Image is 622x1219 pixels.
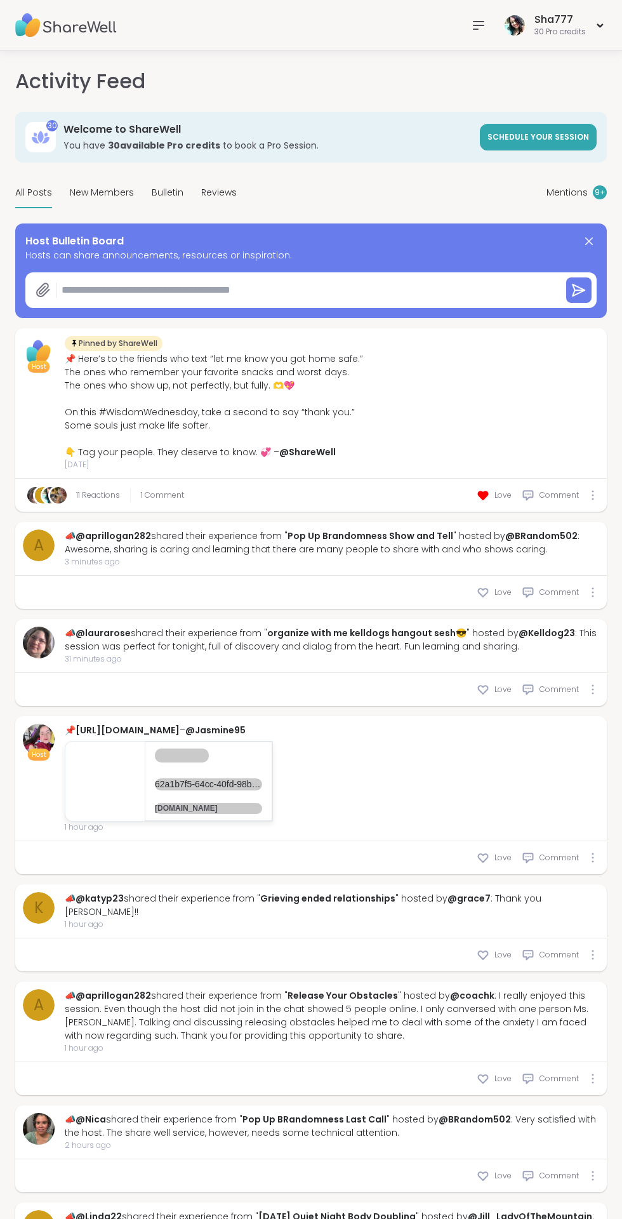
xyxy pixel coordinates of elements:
span: 1 hour ago [65,822,273,833]
span: New Members [70,186,134,199]
span: [DATE] [65,459,363,470]
a: Pop Up Brandomness Show and Tell [288,530,453,542]
div: 📣 shared their experience from " " hosted by : Thank you [PERSON_NAME]!! [65,892,599,919]
div: 📣 shared their experience from " " hosted by : Very satisfied with the host. The share well servi... [65,1113,599,1140]
span: 31 minutes ago [65,653,599,665]
a: @BRandom502 [505,530,578,542]
div: 📌 Here’s to the friends who text “let me know you got home safe.” The ones who remember your favo... [65,352,363,459]
span: 1 hour ago [65,1042,599,1054]
div: 30 [46,120,58,131]
b: 30 available Pro credit s [108,139,220,152]
p: 62a1b7f5-64cc-40fd-98ba-5cc5985f0f8e [155,749,209,763]
div: 30 Pro credits [534,27,586,37]
span: Love [494,587,512,598]
span: Hosts can share announcements, resources or inspiration. [25,249,597,262]
span: 3 minutes ago [65,556,599,568]
span: All Posts [15,186,52,199]
a: @aprillogan282 [76,530,151,542]
div: 📣 shared their experience from " " hosted by : Awesome, sharing is caring and learning that there... [65,530,599,556]
span: Comment [539,684,579,695]
a: @aprillogan282 [76,989,151,1002]
span: Reviews [201,186,237,199]
span: Schedule your session [487,131,589,142]
a: 62a1b7f5-64cc-40fd-98ba-5cc5985f0f8e62a1b7f5-64cc-40fd-98ba-5cc5985f0f8e[DOMAIN_NAME] [65,741,273,822]
p: [DOMAIN_NAME] [155,803,262,814]
span: 1 hour ago [65,919,599,930]
img: laurarose [23,627,55,658]
a: @katyp23 [76,892,124,905]
a: organize with me kelldogs hangout sesh😎 [267,627,466,639]
span: a [34,994,44,1016]
div: 📣 shared their experience from " " hosted by : I really enjoyed this session. Even though the hos... [65,989,599,1042]
a: 11 Reactions [76,490,120,501]
p: 62a1b7f5-64cc-40fd-98ba-5cc5985f0f8e [155,778,262,791]
span: Comment [539,1170,579,1182]
span: Comment [539,1073,579,1084]
div: Sha777 [534,13,586,27]
img: laurarose [27,487,44,503]
span: k [34,896,44,919]
img: Nica [23,1113,55,1145]
a: Schedule your session [480,124,597,150]
span: Love [494,852,512,863]
a: @Jasmine95 [185,724,246,736]
img: ShareWell Nav Logo [15,3,117,48]
span: 2 hours ago [65,1140,599,1151]
a: @grace7 [447,892,491,905]
span: Mentions [546,186,588,199]
img: kimi__k [50,487,67,503]
span: Comment [539,852,579,863]
div: Pinned by ShareWell [65,336,162,351]
a: a [23,530,55,561]
span: Love [494,949,512,961]
a: @BRandom502 [439,1113,511,1126]
span: Love [494,684,512,695]
h1: Activity Feed [15,66,145,97]
span: Love [494,490,512,501]
a: a [23,989,55,1021]
a: k [23,892,55,924]
img: ShareWell [23,336,55,368]
span: Comment [539,587,579,598]
img: Sha777 [43,487,59,503]
a: Grieving ended relationships [260,892,395,905]
img: Jasmine95 [23,724,55,756]
a: @coachk [450,989,494,1002]
h3: Welcome to ShareWell [63,123,472,137]
span: Host [32,362,46,371]
a: @Kelldog23 [519,627,575,639]
img: Sha777 [505,15,525,36]
span: Comment [539,490,579,501]
span: a [34,534,44,557]
a: @Nica [76,1113,106,1126]
span: 9 + [595,187,605,198]
span: Bulletin [152,186,183,199]
span: Host [32,750,46,759]
div: 📌 – [65,724,273,737]
h3: You have to book a Pro Session. [63,139,472,152]
a: [URL][DOMAIN_NAME] [76,724,180,736]
span: Love [494,1073,512,1084]
a: @laurarose [76,627,131,639]
a: Release Your Obstacles [288,989,398,1002]
div: 📣 shared their experience from " " hosted by : This session was perfect for tonight, full of disc... [65,627,599,653]
span: Host Bulletin Board [25,234,124,249]
span: Comment [539,949,579,961]
span: Love [494,1170,512,1182]
a: @ShareWell [279,446,336,458]
span: 1 Comment [141,490,184,501]
a: Pop Up BRandomness Last Call [242,1113,387,1126]
span: R [40,487,46,503]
